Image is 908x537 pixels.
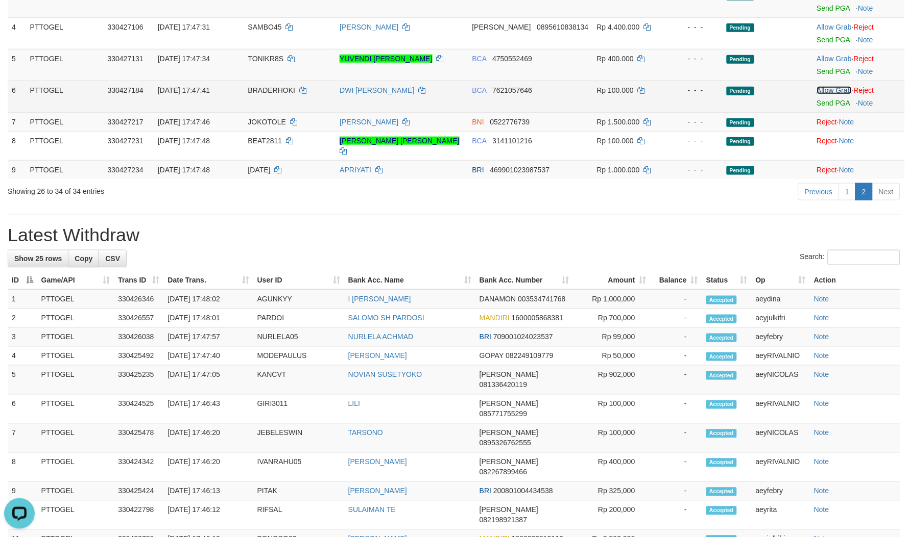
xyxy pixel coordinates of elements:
a: Reject [854,55,874,63]
td: aeyrita [752,501,810,530]
span: Pending [727,118,754,127]
a: Note [839,137,854,145]
span: BNI [472,118,484,126]
a: Note [858,4,874,12]
span: Copy 469901023987537 to clipboard [490,166,550,174]
td: 7 [8,112,26,131]
h1: Latest Withdraw [8,225,900,245]
span: Copy 709001024023537 to clipboard [493,333,553,341]
td: [DATE] 17:47:57 [164,328,253,347]
a: Note [814,400,829,408]
td: aeyNICOLAS [752,424,810,453]
span: BCA [472,55,487,63]
span: Accepted [706,429,737,438]
span: Accepted [706,488,737,496]
span: Rp 4.400.000 [597,23,640,31]
span: Accepted [706,458,737,467]
td: RIFSAL [253,501,344,530]
a: Note [814,429,829,437]
td: 4 [8,347,37,366]
span: 330427184 [108,86,144,94]
span: Copy 1600005868381 to clipboard [512,314,563,322]
td: 1 [8,290,37,309]
td: 330425492 [114,347,163,366]
span: BRI [480,487,491,495]
td: aeydina [752,290,810,309]
td: PTTOGEL [37,347,114,366]
a: Note [858,36,874,44]
td: 4 [8,17,26,49]
td: 6 [8,395,37,424]
a: Allow Grab [817,55,852,63]
span: [DATE] 17:47:41 [158,86,210,94]
span: Accepted [706,371,737,380]
td: 330426038 [114,328,163,347]
span: SAMBO45 [248,23,282,31]
td: [DATE] 17:47:40 [164,347,253,366]
div: - - - [674,165,718,175]
td: 9 [8,160,26,179]
a: [PERSON_NAME] [340,23,398,31]
span: Copy 081336420119 to clipboard [480,381,527,389]
td: 7 [8,424,37,453]
span: Copy 3141101216 to clipboard [492,137,532,145]
td: 330424342 [114,453,163,482]
a: Send PGA [817,99,850,107]
a: [PERSON_NAME] [348,487,407,495]
td: 5 [8,49,26,81]
td: aeyNICOLAS [752,366,810,395]
td: MODEPAULUS [253,347,344,366]
a: Note [814,506,829,514]
span: Copy [75,254,92,263]
a: SALOMO SH PARDOSI [348,314,424,322]
td: 330425235 [114,366,163,395]
span: Rp 1.000.000 [597,166,640,174]
div: Showing 26 to 34 of 34 entries [8,182,371,196]
span: Accepted [706,352,737,361]
input: Search: [828,250,900,265]
td: 5 [8,366,37,395]
span: Copy 0522776739 to clipboard [490,118,530,126]
span: Copy 200801004434538 to clipboard [493,487,553,495]
td: 330426346 [114,290,163,309]
span: Copy 7621057646 to clipboard [492,86,532,94]
a: [PERSON_NAME] [340,118,398,126]
td: AGUNKYY [253,290,344,309]
a: SULAIMAN TE [348,506,396,514]
td: GIRI3011 [253,395,344,424]
td: - [651,366,702,395]
span: Accepted [706,296,737,304]
td: 330422798 [114,501,163,530]
span: 330427106 [108,23,144,31]
td: PTTOGEL [37,290,114,309]
td: - [651,290,702,309]
span: BRADERHOKI [248,86,296,94]
td: · [813,131,905,160]
a: TARSONO [348,429,383,437]
td: Rp 902,000 [574,366,651,395]
td: aeyfebry [752,482,810,501]
td: PTTOGEL [26,49,104,81]
a: LILI [348,400,360,408]
span: 330427231 [108,137,144,145]
a: NOVIAN SUSETYOKO [348,371,422,379]
td: PTTOGEL [37,309,114,328]
td: · [813,17,905,49]
span: Copy 085771755299 to clipboard [480,410,527,418]
td: PTTOGEL [37,366,114,395]
span: CSV [105,254,120,263]
span: [DATE] 17:47:48 [158,137,210,145]
div: - - - [674,85,718,95]
span: 330427234 [108,166,144,174]
td: 330426557 [114,309,163,328]
span: [PERSON_NAME] [472,23,531,31]
a: DWI [PERSON_NAME] [340,86,414,94]
span: · [817,55,854,63]
td: PTTOGEL [26,81,104,112]
td: PTTOGEL [37,395,114,424]
span: Copy 003534741768 to clipboard [518,295,565,303]
a: Note [814,458,829,466]
a: Send PGA [817,67,850,75]
th: Balance: activate to sort column ascending [651,271,702,290]
td: 330424525 [114,395,163,424]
